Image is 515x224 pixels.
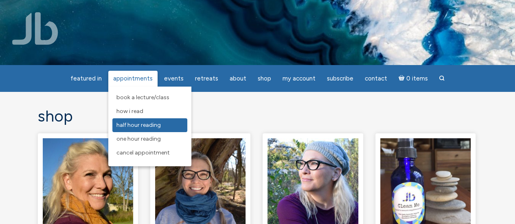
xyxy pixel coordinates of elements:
h1: Shop [38,108,478,125]
span: How I Read [116,108,143,115]
a: Appointments [108,71,158,87]
span: Contact [365,75,387,82]
a: How I Read [112,104,187,118]
a: One Hour Reading [112,132,187,146]
span: About [230,75,246,82]
span: My Account [283,75,316,82]
span: One Hour Reading [116,135,161,142]
img: Jamie Butler. The Everyday Medium [12,12,58,45]
a: Book a Lecture/Class [112,91,187,104]
i: Cart [399,75,406,82]
span: Appointments [113,75,153,82]
span: Retreats [195,75,218,82]
span: Cancel Appointment [116,149,170,156]
a: My Account [278,71,320,87]
span: Subscribe [327,75,353,82]
a: About [225,71,251,87]
span: Shop [258,75,271,82]
a: Half Hour Reading [112,118,187,132]
span: featured in [70,75,102,82]
span: Half Hour Reading [116,122,161,128]
a: Retreats [190,71,223,87]
a: Events [159,71,188,87]
span: 0 items [406,76,427,82]
a: Contact [360,71,392,87]
span: Book a Lecture/Class [116,94,169,101]
a: Cancel Appointment [112,146,187,160]
a: Cart0 items [394,70,433,87]
a: Subscribe [322,71,358,87]
a: featured in [66,71,107,87]
span: Events [164,75,184,82]
a: Shop [253,71,276,87]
